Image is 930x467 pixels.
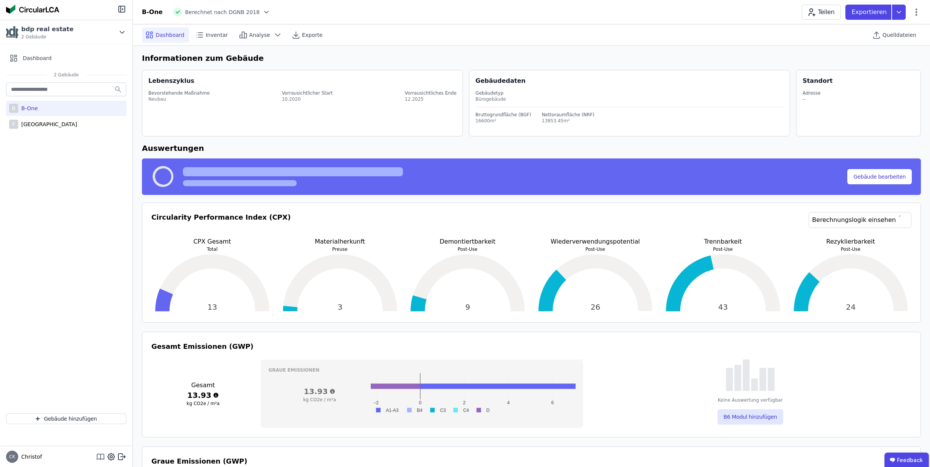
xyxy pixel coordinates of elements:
h3: Circularity Performance Index (CPX) [151,212,291,237]
div: F [9,120,18,129]
p: Exportieren [851,8,888,17]
span: Exporte [302,31,323,39]
p: Post-Use [535,246,656,252]
span: 2 Gebäude [21,34,74,40]
div: 12.2025 [405,96,456,102]
h3: 13.93 [268,386,371,397]
p: Post-Use [407,246,529,252]
h6: Auswertungen [142,142,921,154]
div: -- [803,96,821,102]
button: Gebäude hinzufügen [6,413,126,424]
div: bdp real estate [21,25,74,34]
p: CPX Gesamt [151,237,273,246]
p: Preuse [279,246,401,252]
span: CK [9,454,15,459]
div: Nettoraumfläche (NRF) [542,112,595,118]
div: Gebäudetyp [475,90,784,96]
div: Bürogebäude [475,96,784,102]
p: Total [151,246,273,252]
div: Adresse [803,90,821,96]
div: Vorrausichtliches Ende [405,90,456,96]
h3: 13.93 [151,390,255,401]
span: Quelldateien [883,31,916,39]
p: Wiederverwendungspotential [535,237,656,246]
div: 13853.45m² [542,118,595,124]
div: Lebenszyklus [148,76,194,85]
h3: Graue Emissionen [268,367,575,373]
div: B-One [142,8,163,17]
div: B-One [18,104,38,112]
div: Vorrausichtlicher Start [282,90,333,96]
h6: Informationen zum Gebäude [142,52,921,64]
a: Berechnungslogik einsehen [809,212,911,228]
p: Post-Use [662,246,784,252]
span: Dashboard [156,31,184,39]
button: Gebäude bearbeiten [847,169,912,184]
h3: Graue Emissionen (GWP) [151,456,911,467]
img: bdp real estate [6,26,18,38]
p: Rezyklierbarkeit [790,237,912,246]
h3: Gesamt [151,381,255,390]
div: 16600m² [475,118,531,124]
div: [GEOGRAPHIC_DATA] [18,120,77,128]
div: Gebäudedaten [475,76,790,85]
div: Bruttogrundfläche (BGF) [475,112,531,118]
div: B [9,104,18,113]
img: empty-state [726,359,775,391]
span: 2 Gebäude [46,72,87,78]
p: Post-Use [790,246,912,252]
p: Trennbarkeit [662,237,784,246]
span: Berechnet nach DGNB 2018 [185,8,260,16]
div: Keine Auswertung verfügbar [718,397,783,403]
h3: Gesamt Emissionen (GWP) [151,341,911,352]
div: Standort [803,76,832,85]
p: Materialherkunft [279,237,401,246]
img: Concular [6,5,59,14]
span: Christof [18,453,42,461]
p: Demontiertbarkeit [407,237,529,246]
span: Analyse [249,31,270,39]
h3: kg CO2e / m²a [268,397,371,403]
h3: kg CO2e / m²a [151,401,255,407]
button: Teilen [802,5,841,20]
div: Neubau [148,96,210,102]
span: Inventar [206,31,228,39]
span: Dashboard [23,54,52,62]
div: Bevorstehende Maßnahme [148,90,210,96]
div: 10.2020 [282,96,333,102]
button: B6 Modul hinzufügen [718,409,783,424]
